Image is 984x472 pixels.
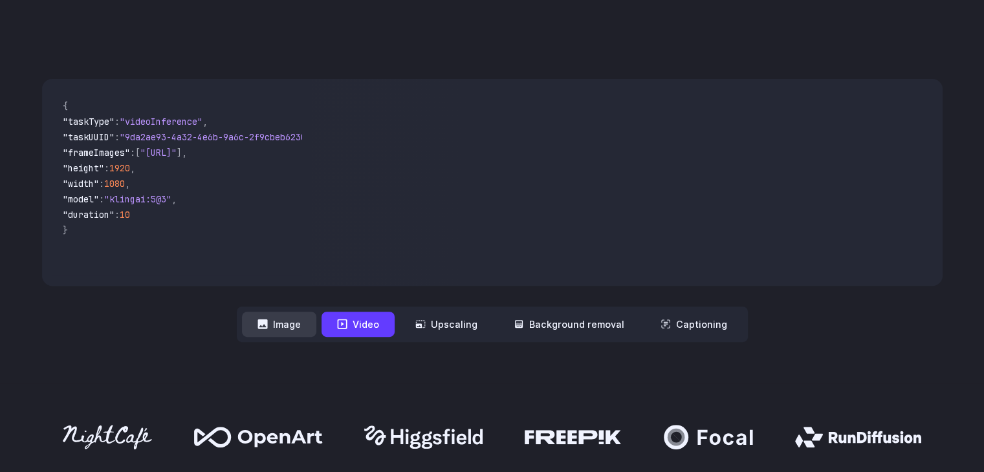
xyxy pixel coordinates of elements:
span: : [130,147,135,158]
span: , [125,178,130,189]
span: { [63,100,68,112]
span: "[URL]" [140,147,177,158]
span: } [63,224,68,236]
span: "videoInference" [120,116,202,127]
span: "9da2ae93-4a32-4e6b-9a6c-2f9cbeb62301" [120,131,316,143]
button: Captioning [645,312,743,337]
button: Video [322,312,395,337]
span: "width" [63,178,99,189]
span: : [99,193,104,205]
span: : [115,131,120,143]
span: : [104,162,109,174]
span: "duration" [63,209,115,220]
span: : [99,178,104,189]
span: "taskType" [63,116,115,127]
span: 1920 [109,162,130,174]
span: ] [177,147,182,158]
span: , [202,116,208,127]
span: , [171,193,177,205]
span: [ [135,147,140,158]
span: , [182,147,187,158]
button: Upscaling [400,312,493,337]
span: "frameImages" [63,147,130,158]
span: 10 [120,209,130,220]
button: Background removal [498,312,640,337]
span: "klingai:5@3" [104,193,171,205]
span: : [115,209,120,220]
button: Image [242,312,316,337]
span: "taskUUID" [63,131,115,143]
span: "height" [63,162,104,174]
span: 1080 [104,178,125,189]
span: : [115,116,120,127]
span: "model" [63,193,99,205]
span: , [130,162,135,174]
